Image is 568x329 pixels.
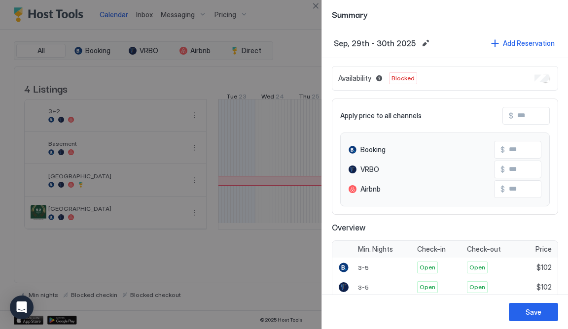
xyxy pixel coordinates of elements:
span: VRBO [360,165,379,174]
span: Apply price to all channels [340,111,422,120]
div: Open Intercom Messenger [10,296,34,319]
div: Save [526,307,541,317]
span: 3-5 [358,264,369,271]
span: Booking [360,145,386,154]
span: Min. Nights [358,245,393,254]
span: $102 [536,283,552,292]
span: 3-5 [358,284,369,291]
span: $ [509,111,513,120]
span: Open [469,283,485,292]
div: Add Reservation [503,38,555,48]
span: Availability [338,74,371,83]
span: Check-out [467,245,501,254]
span: Sep, 29th - 30th 2025 [334,38,416,48]
button: Blocked dates override all pricing rules and remain unavailable until manually unblocked [373,72,385,84]
span: $102 [536,263,552,272]
button: Add Reservation [490,36,556,50]
button: Save [509,303,558,321]
span: $ [500,165,505,174]
span: Airbnb [360,185,381,194]
span: Open [420,283,435,292]
span: Summary [332,8,558,20]
span: Check-in [417,245,446,254]
span: Overview [332,223,558,232]
span: $ [500,185,505,194]
span: Price [535,245,552,254]
span: Blocked [391,74,415,83]
span: Open [420,263,435,272]
span: Open [469,263,485,272]
span: $ [500,145,505,154]
button: Edit date range [420,37,431,49]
